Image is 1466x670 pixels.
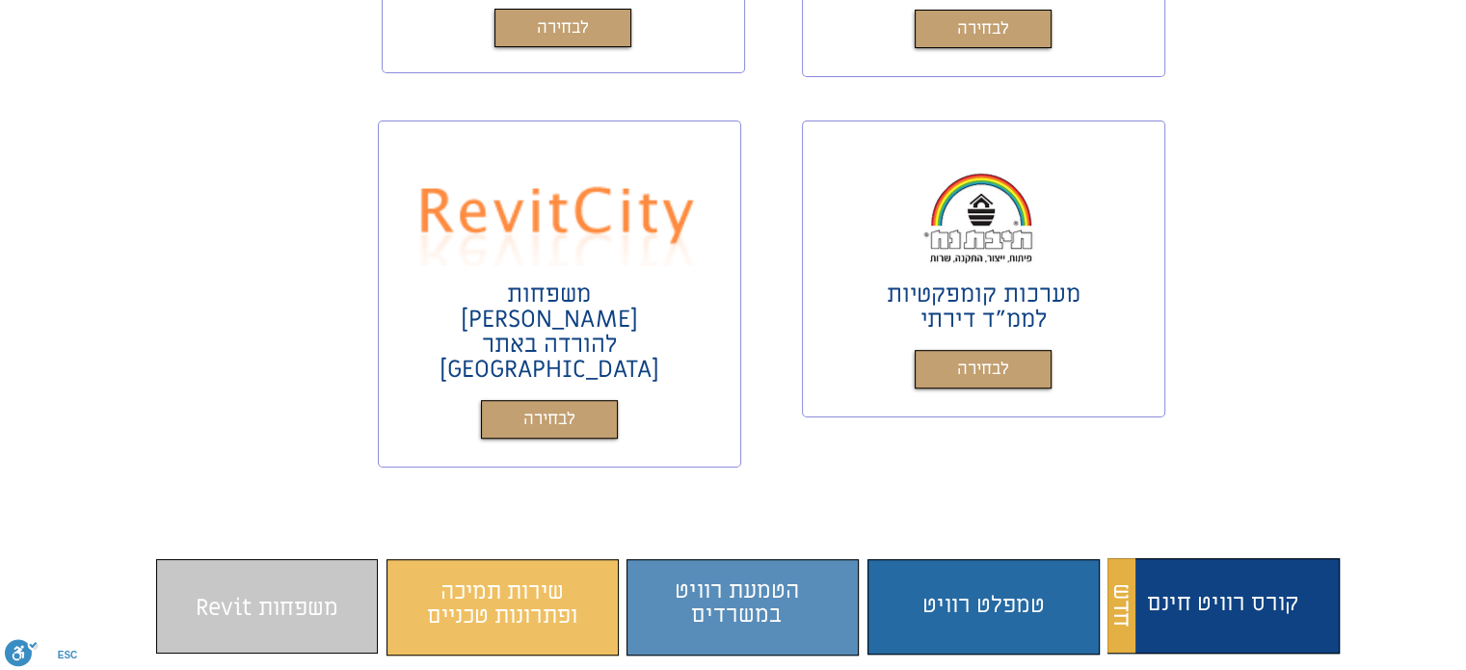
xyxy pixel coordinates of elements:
a: לבחירה [494,9,631,47]
span: לבחירה [523,406,575,434]
span: משפחות [PERSON_NAME] להורדה באתר [GEOGRAPHIC_DATA] [440,279,659,386]
img: תיבת נח משפחות רוויט בחינם [912,165,1049,266]
div: התוכן משתנה כשעוברים עם העכבר [386,559,619,656]
span: לבחירה [537,14,589,42]
img: Revit city משפחות רוויט בחינם [413,165,703,266]
a: לבחירה [915,10,1052,48]
a: לבחירה [915,350,1052,389]
a: לבחירה [481,400,618,439]
div: התוכן משתנה כשעוברים עם העכבר [867,559,1100,655]
div: התוכן משתנה כשעוברים עם העכבר [156,559,378,654]
span: מערכות קומפקטיות לממ"ד דירתי [887,279,1080,335]
span: לבחירה [957,15,1009,43]
span: חדש [1106,583,1137,628]
span: לבחירה [957,356,1009,384]
div: התוכן משתנה כשעוברים עם העכבר [1107,558,1340,654]
div: התוכן משתנה כשעוברים עם העכבר [626,559,859,656]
